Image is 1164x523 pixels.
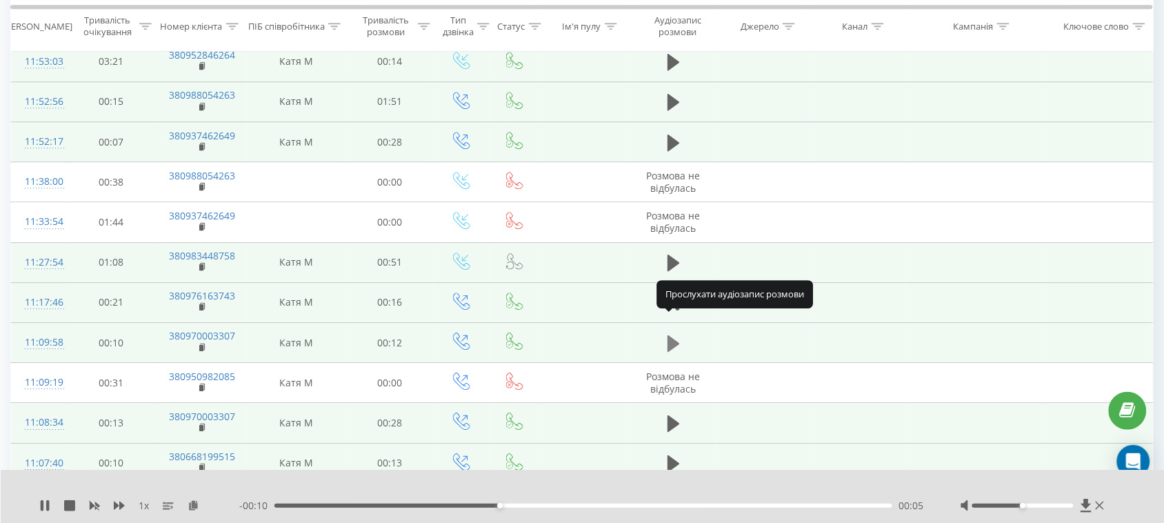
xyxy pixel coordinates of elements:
td: 03:21 [67,41,155,81]
div: Аудіозапис розмови [643,14,712,38]
div: Кампанія [954,20,994,32]
td: 00:00 [345,162,434,202]
td: 00:28 [345,122,434,162]
div: Accessibility label [1020,503,1025,509]
a: 380952846264 [169,48,235,61]
span: Розмова не відбулась [647,169,701,195]
td: 01:44 [67,202,155,242]
div: 11:53:03 [25,48,53,75]
a: 380988054263 [169,88,235,101]
div: 11:33:54 [25,208,53,235]
div: 11:38:00 [25,168,53,195]
span: - 00:10 [239,499,274,513]
td: 00:31 [67,363,155,403]
div: 11:09:19 [25,369,53,396]
a: 380983448758 [169,249,235,262]
td: 01:51 [345,81,434,121]
div: Номер клієнта [161,20,223,32]
td: 00:16 [345,282,434,322]
td: 00:10 [67,443,155,483]
div: Ім'я пулу [563,20,601,32]
td: 00:00 [345,202,434,242]
div: 11:52:56 [25,88,53,115]
td: Катя М [247,282,345,322]
td: Катя М [247,323,345,363]
td: Катя М [247,443,345,483]
td: 00:12 [345,323,434,363]
td: 00:51 [345,242,434,282]
div: 11:27:54 [25,249,53,276]
a: 380937462649 [169,209,235,222]
div: 11:17:46 [25,289,53,316]
div: Канал [843,20,868,32]
td: 00:15 [67,81,155,121]
td: Катя М [247,242,345,282]
td: 00:07 [67,122,155,162]
td: Катя М [247,41,345,81]
td: 00:13 [345,443,434,483]
td: 00:13 [67,403,155,443]
span: 1 x [139,499,149,513]
a: 380976163743 [169,289,235,302]
span: Розмова не відбулась [647,209,701,235]
td: 00:14 [345,41,434,81]
td: 00:21 [67,282,155,322]
td: 00:38 [67,162,155,202]
div: Тривалість розмови [358,14,414,38]
a: 380950982085 [169,370,235,383]
a: 380668199515 [169,450,235,463]
div: 11:09:58 [25,329,53,356]
td: 00:10 [67,323,155,363]
div: Accessibility label [497,503,503,509]
div: 11:07:40 [25,450,53,477]
td: Катя М [247,363,345,403]
a: 380970003307 [169,410,235,423]
td: 00:28 [345,403,434,443]
div: ПІБ співробітника [248,20,325,32]
td: Катя М [247,122,345,162]
span: 00:05 [899,499,924,513]
div: Ключове слово [1064,20,1130,32]
div: Тривалість очікування [79,14,136,38]
a: 380970003307 [169,329,235,342]
div: Тип дзвінка [443,14,474,38]
a: 380937462649 [169,129,235,142]
td: 00:00 [345,363,434,403]
td: 01:08 [67,242,155,282]
div: [PERSON_NAME] [3,20,72,32]
div: Прослухати аудіозапис розмови [657,280,814,308]
div: 11:08:34 [25,409,53,436]
div: Джерело [741,20,779,32]
a: 380988054263 [169,169,235,182]
td: Катя М [247,81,345,121]
div: Статус [498,20,525,32]
span: Розмова не відбулась [647,370,701,395]
div: 11:52:17 [25,128,53,155]
td: Катя М [247,403,345,443]
div: Open Intercom Messenger [1117,445,1150,478]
